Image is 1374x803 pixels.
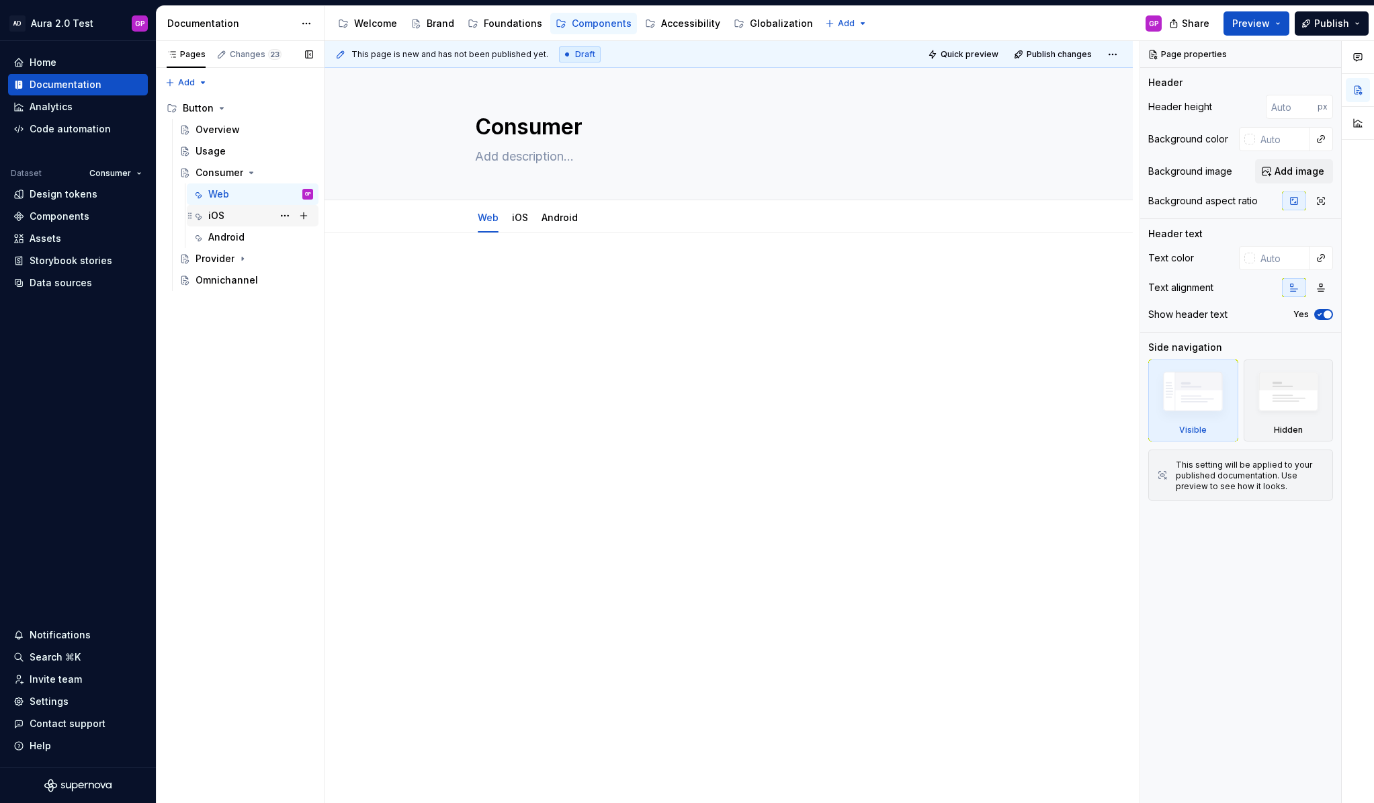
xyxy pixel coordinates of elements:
[8,735,148,757] button: Help
[8,272,148,294] a: Data sources
[1318,101,1328,112] p: px
[1176,460,1324,492] div: This setting will be applied to your published documentation. Use preview to see how it looks.
[89,168,131,179] span: Consumer
[8,624,148,646] button: Notifications
[1148,100,1212,114] div: Header height
[1148,281,1213,294] div: Text alignment
[1255,246,1309,270] input: Auto
[1293,309,1309,320] label: Yes
[196,252,234,265] div: Provider
[187,226,318,248] a: Android
[472,111,980,143] textarea: Consumer
[354,17,397,30] div: Welcome
[30,232,61,245] div: Assets
[507,203,533,231] div: iOS
[30,187,97,201] div: Design tokens
[1162,11,1218,36] button: Share
[1148,76,1183,89] div: Header
[1274,425,1303,435] div: Hidden
[3,9,153,38] button: ADAura 2.0 TestGP
[174,248,318,269] a: Provider
[1232,17,1270,30] span: Preview
[728,13,818,34] a: Globalization
[11,168,42,179] div: Dataset
[30,276,92,290] div: Data sources
[196,123,240,136] div: Overview
[1179,425,1207,435] div: Visible
[8,250,148,271] a: Storybook stories
[8,96,148,118] a: Analytics
[196,273,258,287] div: Omnichannel
[8,669,148,690] a: Invite team
[1148,132,1228,146] div: Background color
[1149,18,1159,29] div: GP
[1255,159,1333,183] button: Add image
[30,100,73,114] div: Analytics
[8,206,148,227] a: Components
[821,14,871,33] button: Add
[512,212,528,223] a: iOS
[44,779,112,792] svg: Supernova Logo
[8,118,148,140] a: Code automation
[187,205,318,226] a: iOS
[1148,227,1203,241] div: Header text
[750,17,813,30] div: Globalization
[8,74,148,95] a: Documentation
[30,78,101,91] div: Documentation
[1148,341,1222,354] div: Side navigation
[1010,45,1098,64] button: Publish changes
[30,628,91,642] div: Notifications
[230,49,282,60] div: Changes
[8,713,148,734] button: Contact support
[1148,360,1238,441] div: Visible
[30,254,112,267] div: Storybook stories
[575,49,595,60] span: Draft
[1314,17,1349,30] span: Publish
[941,49,998,60] span: Quick preview
[838,18,855,29] span: Add
[484,17,542,30] div: Foundations
[8,183,148,205] a: Design tokens
[167,49,206,60] div: Pages
[208,187,229,201] div: Web
[161,97,318,291] div: Page tree
[405,13,460,34] a: Brand
[30,122,111,136] div: Code automation
[1148,194,1258,208] div: Background aspect ratio
[196,144,226,158] div: Usage
[167,17,294,30] div: Documentation
[478,212,499,223] a: Web
[427,17,454,30] div: Brand
[187,183,318,205] a: WebGP
[661,17,720,30] div: Accessibility
[8,646,148,668] button: Search ⌘K
[161,73,212,92] button: Add
[1244,360,1334,441] div: Hidden
[1148,251,1194,265] div: Text color
[542,212,578,223] a: Android
[30,650,81,664] div: Search ⌘K
[351,49,548,60] span: This page is new and has not been published yet.
[924,45,1004,64] button: Quick preview
[178,77,195,88] span: Add
[183,101,214,115] div: Button
[1266,95,1318,119] input: Auto
[30,56,56,69] div: Home
[472,203,504,231] div: Web
[305,187,311,201] div: GP
[174,140,318,162] a: Usage
[30,739,51,753] div: Help
[1223,11,1289,36] button: Preview
[30,673,82,686] div: Invite team
[161,97,318,119] div: Button
[1182,17,1209,30] span: Share
[550,13,637,34] a: Components
[8,228,148,249] a: Assets
[572,17,632,30] div: Components
[196,166,243,179] div: Consumer
[30,717,105,730] div: Contact support
[1027,49,1092,60] span: Publish changes
[8,691,148,712] a: Settings
[174,162,318,183] a: Consumer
